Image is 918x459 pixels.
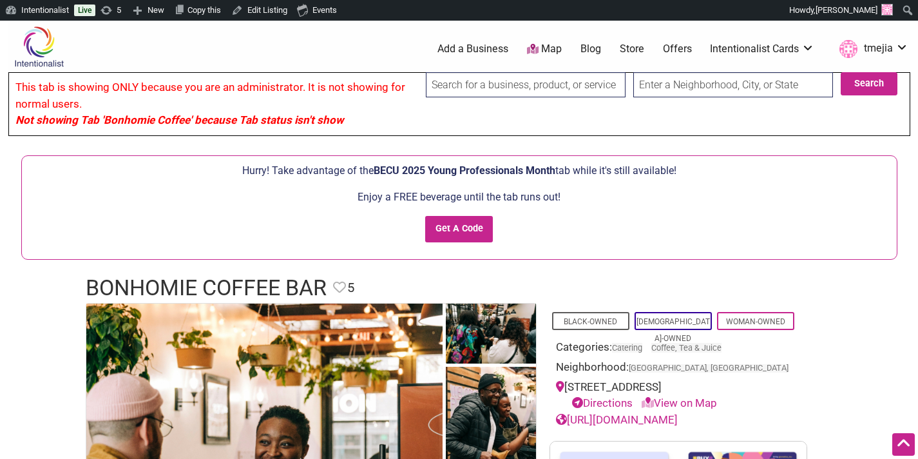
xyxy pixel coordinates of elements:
[629,364,789,373] span: [GEOGRAPHIC_DATA], [GEOGRAPHIC_DATA]
[86,273,327,304] h1: Bonhomie Coffee Bar
[527,42,562,57] a: Map
[374,164,555,177] span: BECU 2025 Young Professionals Month
[642,396,717,409] a: View on Map
[633,72,833,97] input: Enter a Neighborhood, City, or State
[8,72,910,136] div: This tab is showing ONLY because you are an administrator. It is not showing for normal users.
[556,379,801,412] div: [STREET_ADDRESS]
[556,413,678,426] a: [URL][DOMAIN_NAME]
[710,42,814,56] a: Intentionalist Cards
[15,113,343,126] em: Not showing Tab 'Bonhomie Coffee' because Tab status isn't show
[333,281,346,294] i: Favorite
[425,216,493,242] input: Get A Code
[892,433,915,456] div: Scroll Back to Top
[8,26,70,68] img: Intentionalist
[74,5,95,16] a: Live
[426,72,626,97] input: Search for a business, product, or service
[556,359,801,379] div: Neighborhood:
[651,343,722,353] a: Coffee, Tea & Juice
[816,5,877,15] span: [PERSON_NAME]
[437,42,508,56] a: Add a Business
[564,317,617,326] a: Black-Owned
[28,162,890,179] p: Hurry! Take advantage of the tab while it's still available!
[636,317,710,343] a: [DEMOGRAPHIC_DATA]-Owned
[572,396,633,409] a: Directions
[28,189,890,206] p: Enjoy a FREE beverage until the tab runs out!
[347,278,354,298] span: 5
[580,42,601,56] a: Blog
[556,339,801,359] div: Categories:
[726,317,785,326] a: Woman-Owned
[612,343,642,353] a: Catering
[663,42,692,56] a: Offers
[620,42,644,56] a: Store
[841,72,897,95] button: Search
[833,37,908,61] a: tmejia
